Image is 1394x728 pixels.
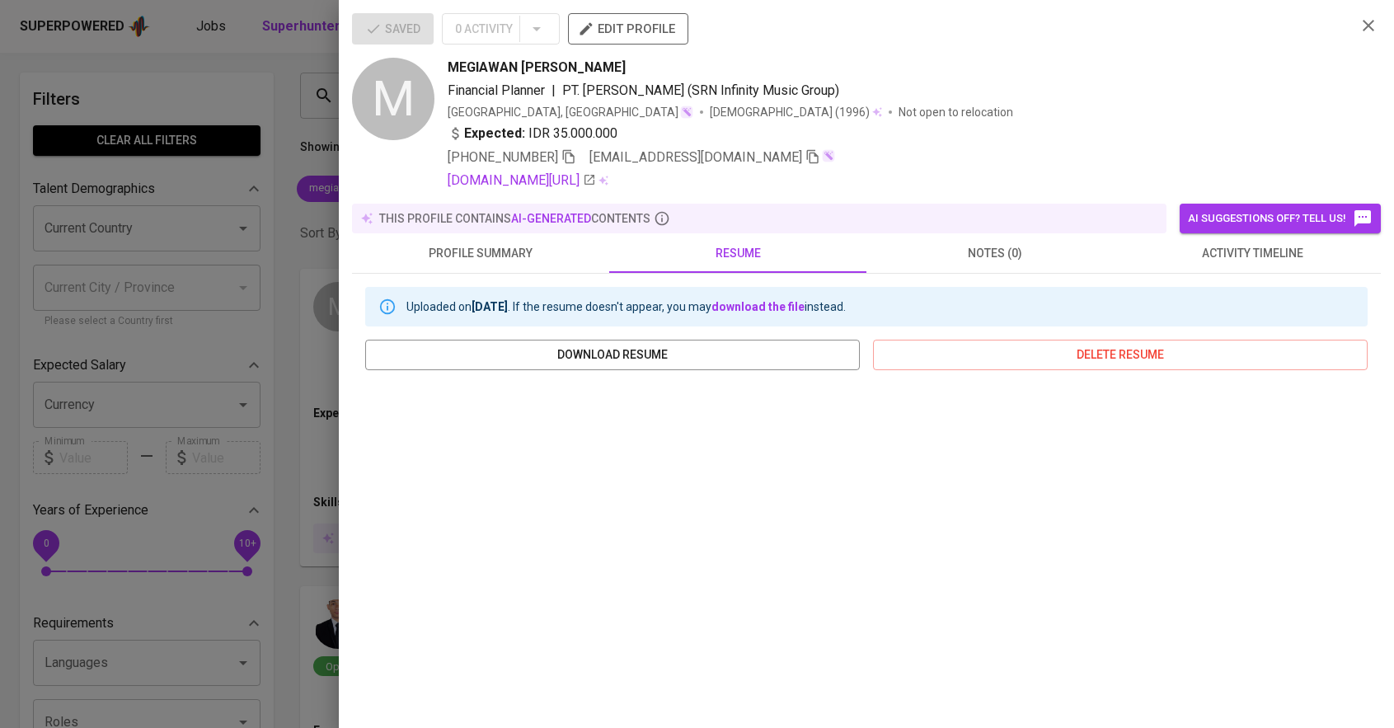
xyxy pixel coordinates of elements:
[448,149,558,165] span: [PHONE_NUMBER]
[448,104,693,120] div: [GEOGRAPHIC_DATA], [GEOGRAPHIC_DATA]
[562,82,839,98] span: PT. [PERSON_NAME] (SRN Infinity Music Group)
[710,104,882,120] div: (1996)
[406,292,846,322] div: Uploaded on . If the resume doesn't appear, you may instead.
[899,104,1013,120] p: Not open to relocation
[352,58,434,140] div: M
[876,243,1114,264] span: notes (0)
[711,300,805,313] a: download the file
[379,210,650,227] p: this profile contains contents
[873,340,1368,370] button: delete resume
[448,171,596,190] a: [DOMAIN_NAME][URL]
[511,212,591,225] span: AI-generated
[365,340,860,370] button: download resume
[822,149,835,162] img: magic_wand.svg
[448,58,626,77] span: MEGIAWAN [PERSON_NAME]
[448,124,617,143] div: IDR 35.000.000
[378,345,847,365] span: download resume
[710,104,835,120] span: [DEMOGRAPHIC_DATA]
[1180,204,1381,233] button: AI suggestions off? Tell us!
[619,243,857,264] span: resume
[551,81,556,101] span: |
[568,13,688,45] button: edit profile
[1188,209,1373,228] span: AI suggestions off? Tell us!
[1134,243,1371,264] span: activity timeline
[472,300,508,313] b: [DATE]
[448,82,545,98] span: Financial Planner
[589,149,802,165] span: [EMAIL_ADDRESS][DOMAIN_NAME]
[464,124,525,143] b: Expected:
[581,18,675,40] span: edit profile
[362,243,599,264] span: profile summary
[886,345,1354,365] span: delete resume
[680,106,693,119] img: magic_wand.svg
[568,21,688,35] a: edit profile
